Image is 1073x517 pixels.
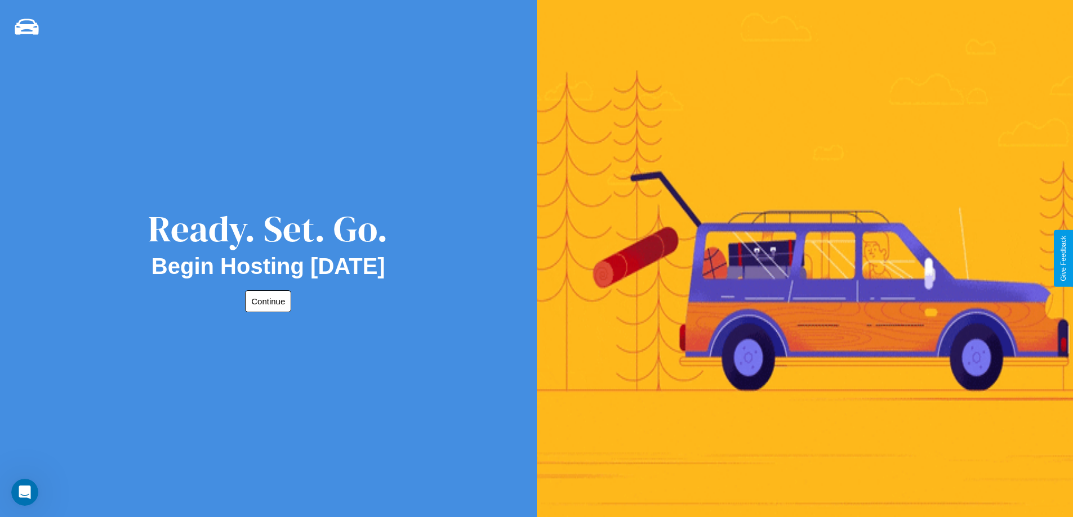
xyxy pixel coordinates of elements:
h2: Begin Hosting [DATE] [152,254,385,279]
iframe: Intercom live chat [11,479,38,506]
button: Continue [245,290,291,312]
div: Ready. Set. Go. [148,204,388,254]
div: Give Feedback [1059,236,1067,281]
